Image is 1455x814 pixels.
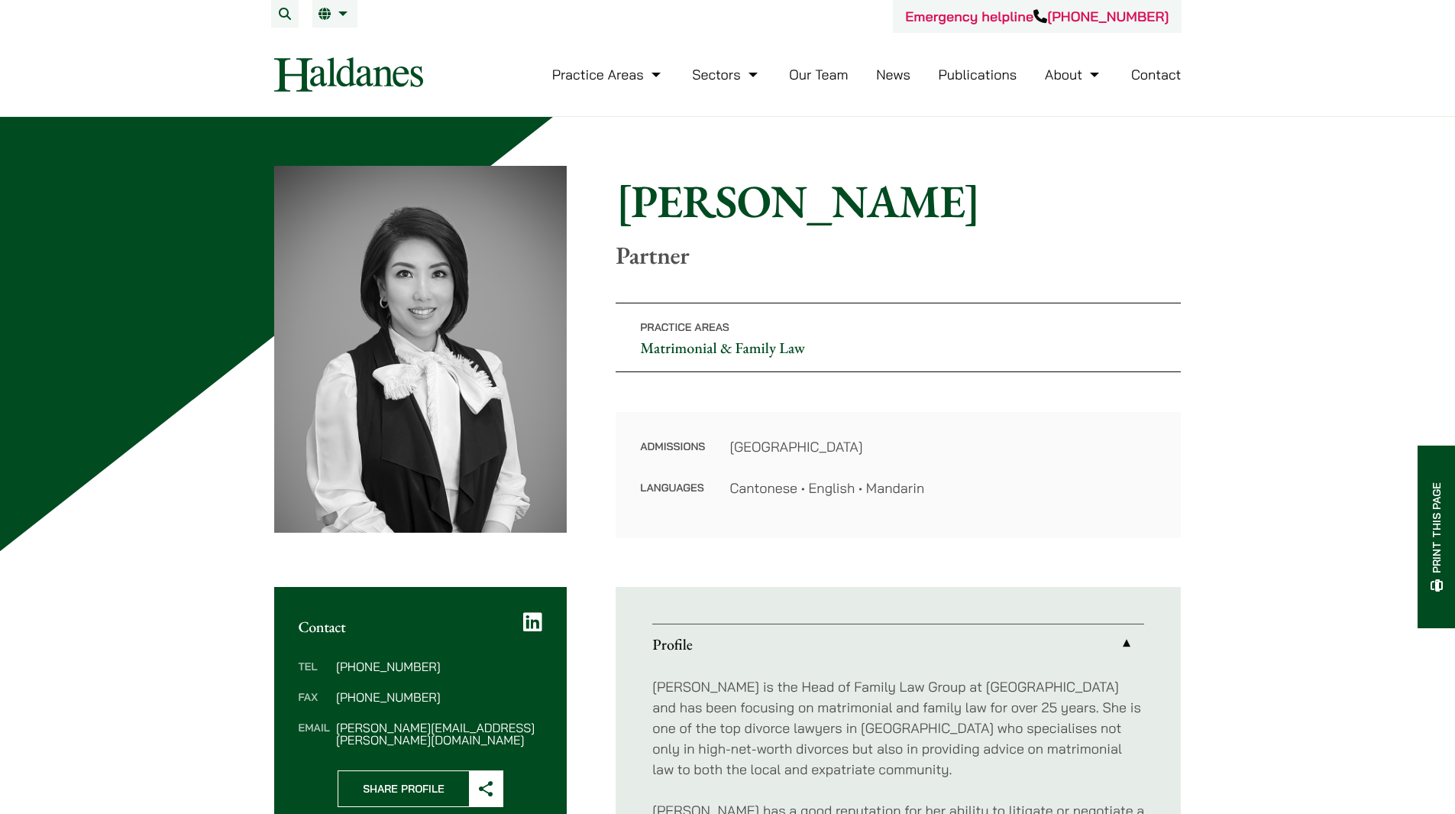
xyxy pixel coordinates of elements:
[338,770,503,807] button: Share Profile
[299,660,330,691] dt: Tel
[652,676,1144,780] p: [PERSON_NAME] is the Head of Family Law Group at [GEOGRAPHIC_DATA] and has been focusing on matri...
[299,618,543,636] h2: Contact
[616,241,1181,270] p: Partner
[729,478,1156,498] dd: Cantonese • English • Mandarin
[1045,66,1103,83] a: About
[905,8,1169,25] a: Emergency helpline[PHONE_NUMBER]
[336,722,542,746] dd: [PERSON_NAME][EMAIL_ADDRESS][PERSON_NAME][DOMAIN_NAME]
[729,436,1156,457] dd: [GEOGRAPHIC_DATA]
[552,66,664,83] a: Practice Areas
[789,66,848,83] a: Our Team
[299,691,330,722] dt: Fax
[640,436,705,478] dt: Admissions
[652,624,1144,664] a: Profile
[640,338,805,358] a: Matrimonial & Family Law
[640,320,729,334] span: Practice Areas
[523,611,542,633] a: LinkedIn
[338,771,469,806] span: Share Profile
[299,722,330,746] dt: Email
[1131,66,1182,83] a: Contact
[939,66,1017,83] a: Publications
[274,57,423,92] img: Logo of Haldanes
[336,691,542,703] dd: [PHONE_NUMBER]
[318,8,351,20] a: EN
[336,660,542,673] dd: [PHONE_NUMBER]
[876,66,910,83] a: News
[692,66,761,83] a: Sectors
[616,174,1181,229] h1: [PERSON_NAME]
[640,478,705,498] dt: Languages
